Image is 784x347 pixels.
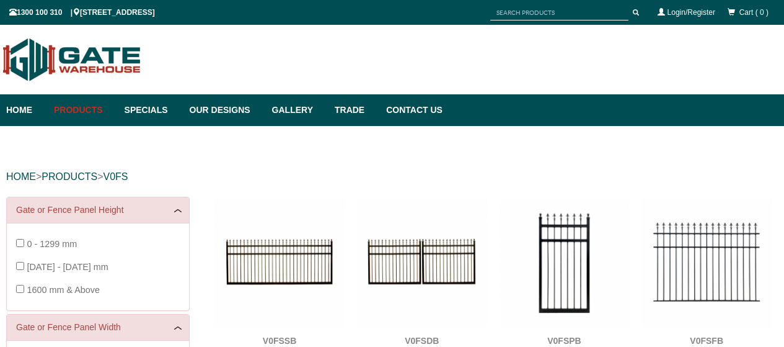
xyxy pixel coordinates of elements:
a: Gate or Fence Panel Width [16,321,180,334]
a: Login/Register [667,8,715,17]
span: [DATE] - [DATE] mm [27,262,108,272]
a: Trade [328,94,380,126]
span: Cart ( 0 ) [739,8,769,17]
div: > > [6,157,778,197]
img: V0FSDB - Spear Top (Fleur-de-lis) - Double Aluminium Driveway Gates - Double Swing Gates - Matte ... [357,197,487,327]
span: 1300 100 310 | [STREET_ADDRESS] [9,8,155,17]
span: 0 - 1299 mm [27,239,77,249]
a: Home [6,94,48,126]
img: V0FSSB - Spear Top (Fleur-de-lis) - Single Aluminium Driveway Gate - Single Sliding Gate - Matte ... [214,197,345,327]
a: PRODUCTS [42,171,97,182]
input: SEARCH PRODUCTS [490,5,628,20]
a: Gate or Fence Panel Height [16,204,180,217]
img: V0FSPB - Spear Top (Fleur-de-lis) - Aluminium Pedestrian / Side Gate (Single Swing Gate) - Matte ... [500,197,630,327]
a: Gallery [266,94,328,126]
a: Specials [118,94,183,126]
a: Contact Us [380,94,443,126]
a: Products [48,94,118,126]
a: v0fs [103,171,128,182]
img: V0FSFB - Spear Top (Double Top Rail) - Aluminium Fence Panel - Matte Black - Gate Warehouse [641,197,772,327]
a: HOME [6,171,36,182]
span: 1600 mm & Above [27,285,100,295]
a: Our Designs [183,94,266,126]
